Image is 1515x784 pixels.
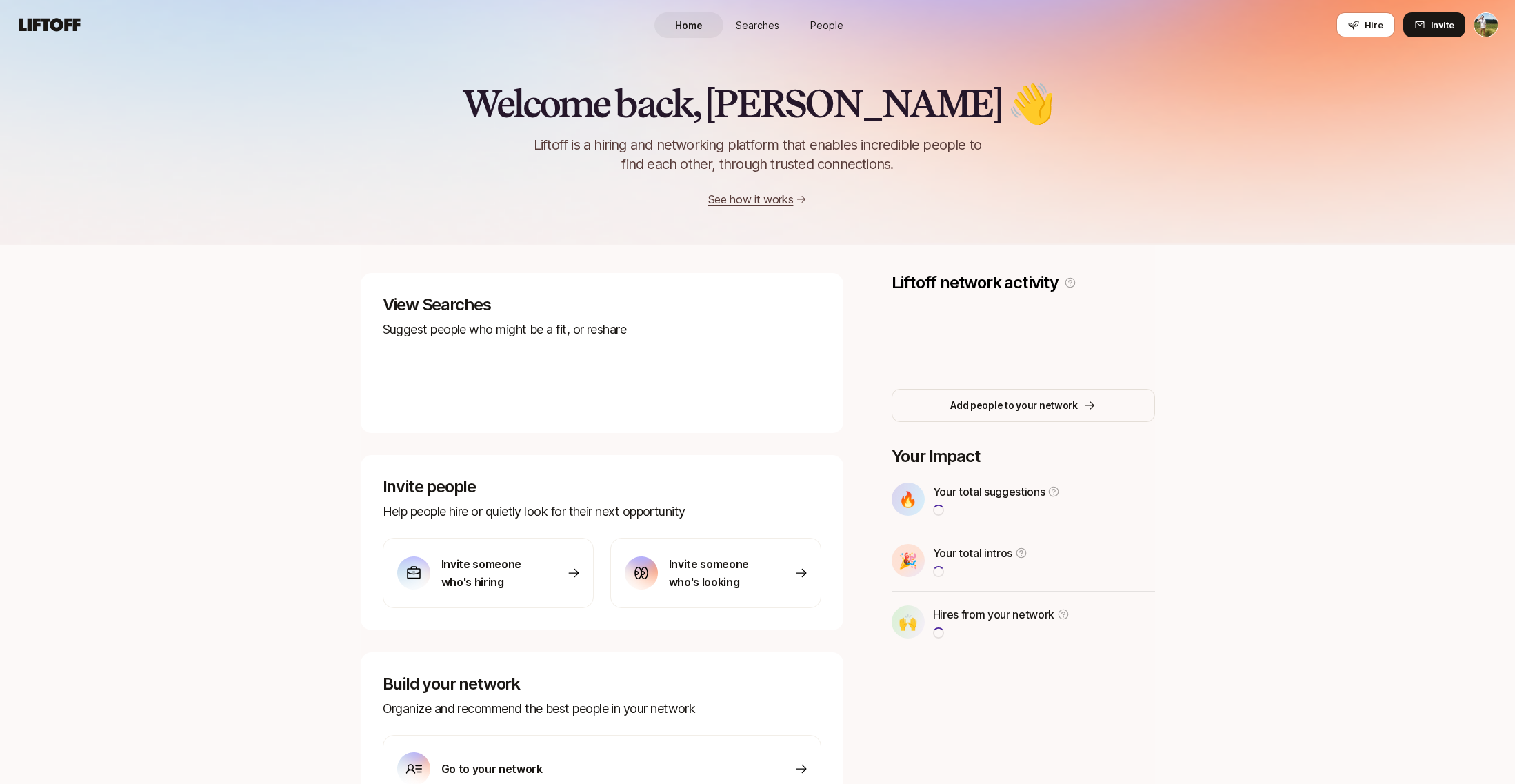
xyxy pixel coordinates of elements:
h2: Welcome back, [PERSON_NAME] 👋 [462,83,1053,124]
button: Hire [1336,12,1395,37]
button: Add people to your network [892,389,1155,422]
a: See how it works [708,192,794,206]
div: 🙌 [892,605,925,639]
div: 🔥 [892,483,925,516]
a: Searches [723,12,792,38]
p: Invite people [383,477,821,496]
span: Hire [1365,18,1383,32]
p: Help people hire or quietly look for their next opportunity [383,502,821,521]
a: People [792,12,861,38]
button: Tyler Kieft [1474,12,1498,37]
span: Home [675,18,703,32]
p: Your total suggestions [933,483,1045,501]
span: Invite [1431,18,1454,32]
span: People [810,18,843,32]
p: Your total intros [933,544,1013,562]
p: Invite someone who's hiring [441,555,538,591]
p: Invite someone who's looking [669,555,765,591]
p: Liftoff network activity [892,273,1059,292]
p: Suggest people who might be a fit, or reshare [383,320,821,339]
p: View Searches [383,295,821,314]
p: Hires from your network [933,605,1055,623]
a: Home [654,12,723,38]
div: 🎉 [892,544,925,577]
span: Searches [736,18,779,32]
p: Add people to your network [950,397,1078,414]
p: Build your network [383,674,821,694]
p: Go to your network [441,760,543,778]
p: Organize and recommend the best people in your network [383,699,821,718]
button: Invite [1403,12,1465,37]
p: Your Impact [892,447,1155,466]
img: Tyler Kieft [1474,13,1498,37]
p: Liftoff is a hiring and networking platform that enables incredible people to find each other, th... [511,135,1005,174]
